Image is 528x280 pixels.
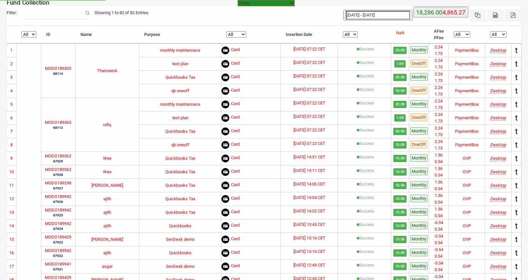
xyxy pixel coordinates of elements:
i: Mozilla/5.0 (Windows NT 10.0; Win64; x64) AppleWebKit/537.36 (KHTML, like Gecko) Chrome/138.0.0.0... [490,237,506,242]
td: ajith [76,219,139,233]
div: OVP [463,250,471,256]
label: MODO189942 [45,247,71,254]
i: Mozilla/5.0 (Windows NT 10.0; Win64; x64; rv:142.0) Gecko/20100101 Firefox/142.0 [490,88,506,93]
button: Excel [469,9,486,22]
small: 67923 [45,240,71,245]
small: 67926 [45,199,71,204]
td: SevDesk demo [139,233,221,246]
label: [DATE] 13:43 CET [293,221,325,228]
td: ajith [76,206,139,219]
td: 6 [7,111,16,125]
span: 10.00 [393,209,407,216]
div: PaymentBox [455,47,478,54]
span: Card [231,168,240,176]
i: Mozilla/5.0 (Windows NT 10.0; Win64; x64) AppleWebKit/537.36 (KHTML, like Gecko) Chrome/138.0.0.0... [490,210,506,215]
td: Quickbooks Tax [139,179,221,192]
div: OVP [463,182,471,189]
div: OVP [463,236,471,243]
i: Mozilla/5.0 (Windows NT 10.0; Win64; x64) AppleWebKit/537.36 (KHTML, like Gecko) Chrome/138.0.0.0... [490,264,506,269]
label: [{ [359,208,374,214]
li: 1.73 [429,77,448,84]
label: [DATE] 07:22 CET [293,140,325,147]
li: 0.54 [429,185,448,192]
li: 1.73 [429,131,448,138]
li: -0.54 [429,219,448,226]
label: MODO189942 [45,207,71,213]
span: Monthly [410,46,428,54]
button: Pdf [505,9,521,22]
label: MODO189365 [45,119,71,126]
label: [DATE] 12:45 CET [293,262,325,268]
span: OneOff [411,141,427,148]
span: t [515,86,518,96]
span: 20.00 [393,101,407,108]
span: t [515,235,518,244]
li: 0.54 [429,239,448,246]
li: 0.54 [429,172,448,179]
td: 13 [7,206,16,219]
th: Insertion Date [281,26,338,43]
td: 5 [7,98,16,111]
span: Monthly [410,262,428,270]
i: Mozilla/5.0 (Windows NT 10.0; Win64; x64; rv:142.0) Gecko/20100101 Firefox/142.0 [490,129,506,134]
span: 10.00 [393,263,407,270]
label: [{ [359,235,374,241]
label: [{ [359,100,374,106]
td: Quickbooks Tax [139,70,221,84]
label: [{ [359,46,374,52]
div: OVP [463,223,471,229]
small: 68112 [45,125,71,130]
span: t [515,167,518,177]
span: Card [231,154,240,162]
td: Quickbooks Tax [139,152,221,165]
i: Mozilla/5.0 (Windows NT 10.0; Win64; x64; rv:142.0) Gecko/20100101 Firefox/142.0 [490,75,506,80]
label: [DATE] 14:02 CET [293,208,325,214]
label: 4,865.27 [443,8,465,17]
span: t [515,73,518,82]
span: 10.00 [393,249,407,257]
td: Quickbooks Tax [139,192,221,206]
label: MODO189362 [45,166,71,173]
td: test plan [139,57,221,70]
span: t [515,154,518,163]
span: Card [231,114,240,122]
span: Card [231,195,240,203]
td: test plan [139,111,221,125]
span: Monthly [410,168,428,175]
li: 2.24 [429,125,448,131]
span: 10.00 [393,141,407,149]
div: OVP [463,263,471,270]
span: Monthly [410,235,428,243]
div: PaymentBox [455,74,478,81]
p: NaN [396,30,404,36]
span: Monthly [410,127,428,135]
span: 10.00 [393,155,407,162]
span: 10.00 [393,168,407,176]
span: Card [231,46,240,54]
label: [DATE] 07:22 CET [293,127,325,133]
li: 1.73 [429,50,448,57]
td: Wee [76,152,139,165]
span: 10.00 [393,236,407,243]
label: [DATE] 07:22 CET [293,113,325,120]
li: -0.54 [429,260,448,266]
label: [DATE] 07:22 CET [293,100,325,106]
td: 8 [7,138,16,152]
span: Monthly [410,73,428,81]
input: Filter: [23,7,89,19]
span: t [515,59,518,69]
label: MODO189298 [45,180,71,186]
label: MODO189942 [45,193,71,200]
i: Mozilla/5.0 (Windows NT 10.0; Win64; x64) AppleWebKit/537.36 (KHTML, like Gecko) Chrome/138.0.0.0... [490,250,506,255]
label: [DATE] 07:22 CET [293,46,325,52]
small: 67921 [45,267,71,272]
span: 10.00 [393,87,407,95]
small: 67922 [45,253,71,258]
span: 1.00 [394,114,405,122]
span: t [515,181,518,190]
div: PaymentBox [455,115,478,121]
li: 1.73 [429,104,448,111]
small: 67927 [45,186,71,191]
span: t [515,113,518,123]
td: 17 [7,260,16,273]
